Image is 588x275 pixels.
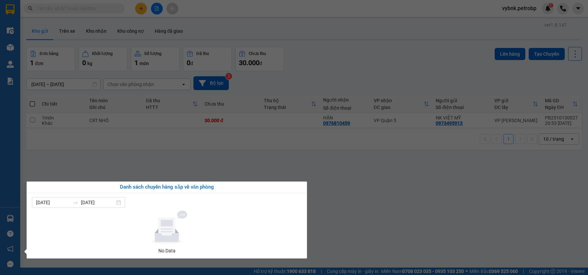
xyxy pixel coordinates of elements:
input: Từ ngày [36,199,70,206]
div: Danh sách chuyến hàng sắp về văn phòng [32,183,302,191]
input: Đến ngày [81,199,115,206]
span: swap-right [73,200,78,205]
span: to [73,200,78,205]
div: No Data [35,247,299,254]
